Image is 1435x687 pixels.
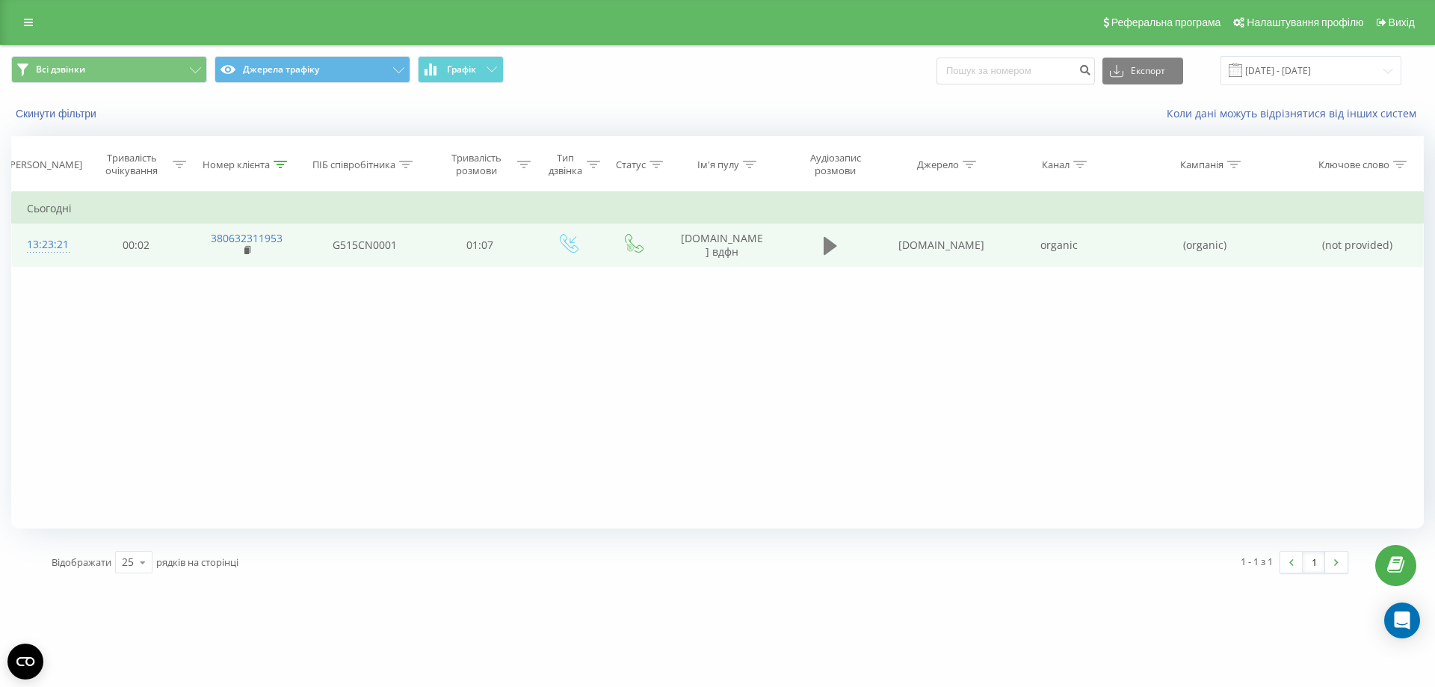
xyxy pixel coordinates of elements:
[312,158,395,171] div: ПІБ співробітника
[11,56,207,83] button: Всі дзвінки
[122,555,134,570] div: 25
[425,224,534,267] td: 01:07
[12,194,1424,224] td: Сьогодні
[1247,16,1363,28] span: Налаштування профілю
[697,158,739,171] div: Ім'я пулу
[1292,224,1423,267] td: (not provided)
[11,107,104,120] button: Скинути фільтри
[1001,224,1118,267] td: organic
[616,158,646,171] div: Статус
[917,158,959,171] div: Джерело
[81,224,191,267] td: 00:02
[418,56,504,83] button: Графік
[27,230,67,259] div: 13:23:21
[1384,603,1420,638] div: Open Intercom Messenger
[447,64,476,75] span: Графік
[1111,16,1221,28] span: Реферальна програма
[936,58,1095,84] input: Пошук за номером
[203,158,270,171] div: Номер клієнта
[1167,106,1424,120] a: Коли дані можуть відрізнятися вiд інших систем
[7,158,82,171] div: [PERSON_NAME]
[156,555,238,569] span: рядків на сторінці
[1318,158,1389,171] div: Ключове слово
[1241,554,1273,569] div: 1 - 1 з 1
[1042,158,1070,171] div: Канал
[883,224,1000,267] td: [DOMAIN_NAME]
[548,152,583,177] div: Тип дзвінка
[303,224,425,267] td: G515CN0001
[1118,224,1292,267] td: (organic)
[215,56,410,83] button: Джерела трафіку
[52,555,111,569] span: Відображати
[1180,158,1223,171] div: Кампанія
[36,64,85,76] span: Всі дзвінки
[7,644,43,680] button: Open CMP widget
[665,224,779,267] td: [DOMAIN_NAME] вдфн
[1102,58,1183,84] button: Експорт
[211,231,283,245] a: 380632311953
[439,152,513,177] div: Тривалість розмови
[1389,16,1415,28] span: Вихід
[1303,552,1325,573] a: 1
[95,152,170,177] div: Тривалість очікування
[791,152,879,177] div: Аудіозапис розмови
